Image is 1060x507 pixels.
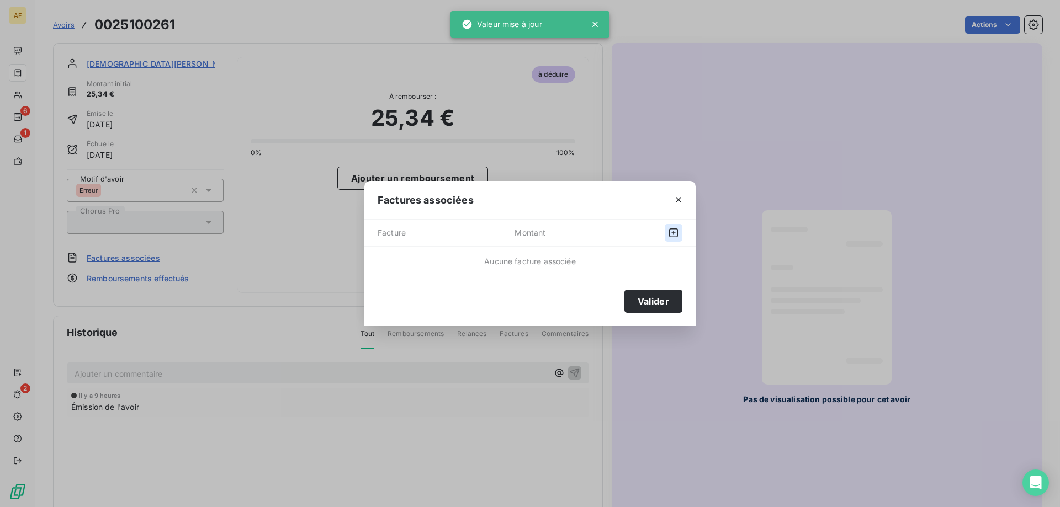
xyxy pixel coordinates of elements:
div: Open Intercom Messenger [1022,469,1049,496]
button: Valider [624,290,682,313]
span: Montant [515,224,621,242]
span: Facture [378,224,515,242]
span: Aucune facture associée [484,257,575,266]
span: Factures associées [378,193,474,207]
